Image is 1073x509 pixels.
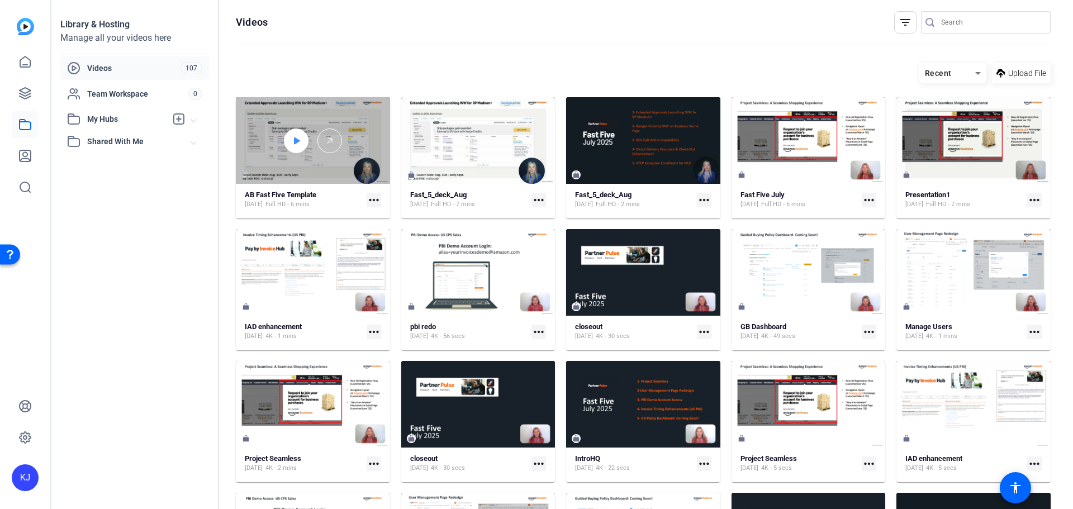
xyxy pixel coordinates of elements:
span: Shared With Me [87,136,191,148]
strong: GB Dashboard [740,322,786,331]
mat-icon: more_horiz [862,193,876,207]
strong: IAD enhancement [905,454,962,463]
a: Fast Five July[DATE]Full HD - 6 mins [740,191,858,209]
a: Fast_5_deck_Aug[DATE]Full HD - 2 mins [575,191,692,209]
a: closeout[DATE]4K - 30 secs [575,322,692,341]
h1: Videos [236,16,268,29]
span: 4K - 30 secs [431,464,465,473]
span: 4K - 1 mins [926,332,957,341]
div: Manage all your videos here [60,31,209,45]
span: [DATE] [410,464,428,473]
a: Presentation1[DATE]Full HD - 7 mins [905,191,1023,209]
span: Upload File [1008,68,1046,79]
strong: IntroHQ [575,454,600,463]
mat-icon: more_horiz [367,193,381,207]
span: 4K - 56 secs [431,332,465,341]
span: Videos [87,63,181,74]
span: 4K - 49 secs [761,332,795,341]
span: [DATE] [740,464,758,473]
span: 107 [181,62,202,74]
div: KJ [12,464,39,491]
span: [DATE] [905,464,923,473]
span: Recent [925,69,952,78]
strong: Project Seamless [245,454,301,463]
span: 4K - 22 secs [596,464,630,473]
span: 4K - 1 mins [265,332,297,341]
span: My Hubs [87,113,167,125]
button: Upload File [992,63,1051,83]
a: Fast_5_deck_Aug[DATE]Full HD - 7 mins [410,191,528,209]
mat-icon: more_horiz [367,325,381,339]
strong: Fast_5_deck_Aug [410,191,467,199]
a: closeout[DATE]4K - 30 secs [410,454,528,473]
input: Search [941,16,1042,29]
strong: Presentation1 [905,191,950,199]
strong: IAD enhancement [245,322,302,331]
strong: pbi redo [410,322,436,331]
mat-icon: accessibility [1009,481,1022,494]
mat-icon: more_horiz [1027,456,1042,471]
span: [DATE] [410,200,428,209]
a: IAD enhancement[DATE]4K - 5 secs [905,454,1023,473]
mat-expansion-panel-header: Shared With Me [60,130,209,153]
a: Project Seamless[DATE]4K - 5 secs [740,454,858,473]
mat-icon: more_horiz [862,325,876,339]
mat-icon: more_horiz [367,456,381,471]
span: Full HD - 6 mins [265,200,310,209]
strong: AB Fast Five Template [245,191,316,199]
span: Full HD - 2 mins [596,200,640,209]
span: [DATE] [245,464,263,473]
mat-icon: more_horiz [1027,193,1042,207]
a: IAD enhancement[DATE]4K - 1 mins [245,322,362,341]
a: Manage Users[DATE]4K - 1 mins [905,322,1023,341]
span: 4K - 30 secs [596,332,630,341]
strong: Fast Five July [740,191,785,199]
span: [DATE] [245,332,263,341]
strong: Manage Users [905,322,952,331]
span: Full HD - 6 mins [761,200,805,209]
mat-icon: more_horiz [531,456,546,471]
span: 4K - 5 secs [761,464,792,473]
strong: closeout [410,454,438,463]
span: [DATE] [410,332,428,341]
a: pbi redo[DATE]4K - 56 secs [410,322,528,341]
mat-icon: more_horiz [1027,325,1042,339]
strong: Fast_5_deck_Aug [575,191,632,199]
mat-icon: more_horiz [862,456,876,471]
img: blue-gradient.svg [17,18,34,35]
a: GB Dashboard[DATE]4K - 49 secs [740,322,858,341]
span: [DATE] [575,200,593,209]
span: 0 [188,88,202,100]
a: Project Seamless[DATE]4K - 2 mins [245,454,362,473]
mat-icon: more_horiz [697,193,711,207]
span: Full HD - 7 mins [926,200,970,209]
mat-icon: more_horiz [697,325,711,339]
span: Full HD - 7 mins [431,200,475,209]
span: Team Workspace [87,88,188,99]
mat-icon: filter_list [899,16,912,29]
span: 4K - 2 mins [265,464,297,473]
a: IntroHQ[DATE]4K - 22 secs [575,454,692,473]
span: [DATE] [740,332,758,341]
mat-icon: more_horiz [531,325,546,339]
span: [DATE] [905,200,923,209]
a: AB Fast Five Template[DATE]Full HD - 6 mins [245,191,362,209]
span: [DATE] [575,464,593,473]
mat-icon: more_horiz [531,193,546,207]
mat-expansion-panel-header: My Hubs [60,108,209,130]
div: Library & Hosting [60,18,209,31]
strong: Project Seamless [740,454,797,463]
strong: closeout [575,322,602,331]
mat-icon: more_horiz [697,456,711,471]
span: [DATE] [575,332,593,341]
span: 4K - 5 secs [926,464,957,473]
span: [DATE] [740,200,758,209]
span: [DATE] [245,200,263,209]
span: [DATE] [905,332,923,341]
